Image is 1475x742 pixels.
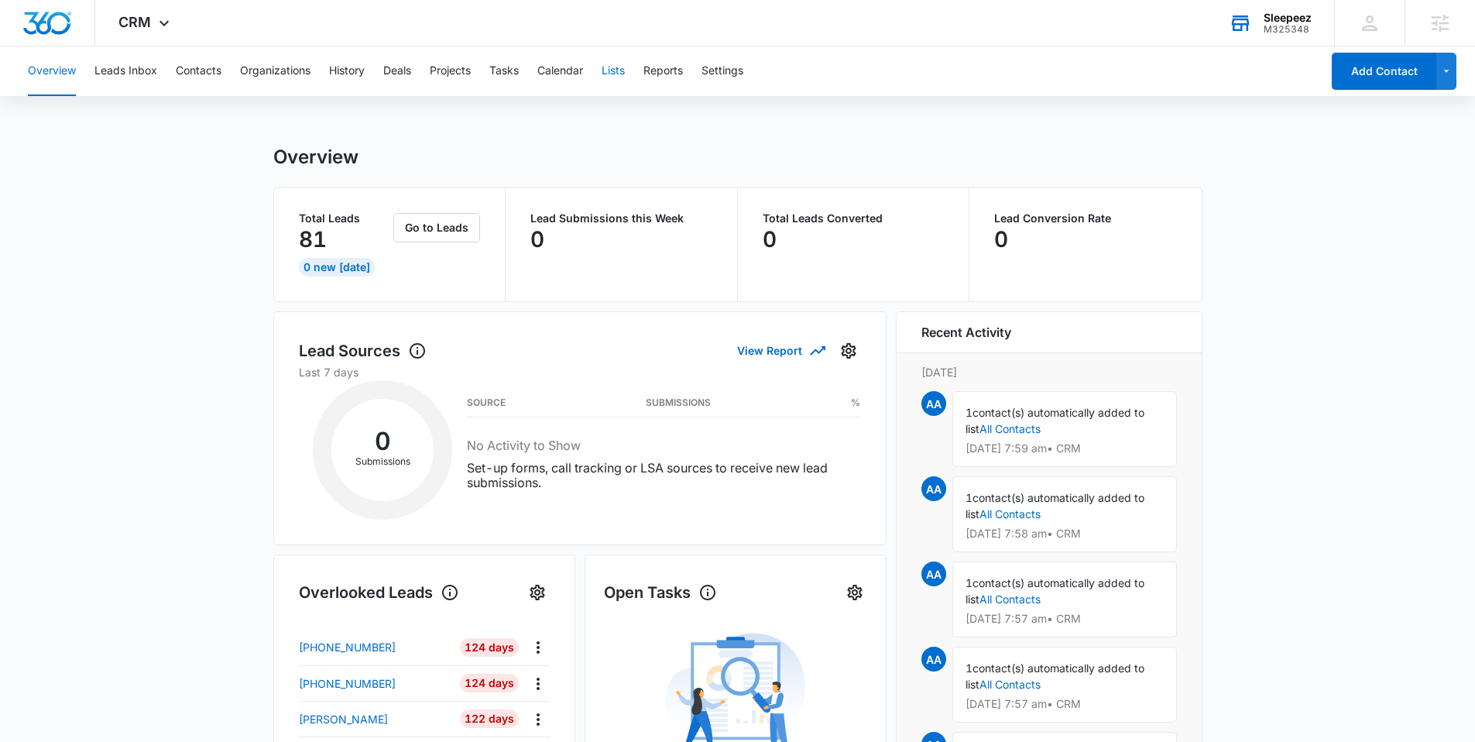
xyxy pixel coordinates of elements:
img: logo_orange.svg [25,25,37,37]
button: Actions [526,707,550,731]
img: tab_domain_overview_orange.svg [42,90,54,102]
p: Lead Conversion Rate [994,213,1177,224]
span: 1 [966,661,972,675]
button: Calendar [537,46,583,96]
p: Submissions [331,455,434,469]
div: 124 Days [460,638,519,657]
button: Overview [28,46,76,96]
span: contact(s) automatically added to list [966,491,1144,520]
h2: 0 [331,431,434,452]
a: All Contacts [979,507,1041,520]
img: website_grey.svg [25,40,37,53]
p: [PHONE_NUMBER] [299,639,396,655]
button: History [329,46,365,96]
p: Total Leads Converted [763,213,945,224]
p: 0 [763,227,777,252]
span: 1 [966,491,972,504]
p: Set-up forms, call tracking or LSA sources to receive new lead submissions. [467,461,860,490]
button: Actions [526,635,550,659]
p: Total Leads [299,213,391,224]
button: Projects [430,46,471,96]
button: Leads Inbox [94,46,157,96]
button: Settings [525,580,550,605]
button: Lists [602,46,625,96]
span: AA [921,391,946,416]
p: [DATE] 7:58 am • CRM [966,528,1164,539]
p: [PHONE_NUMBER] [299,675,396,692]
div: account name [1264,12,1312,24]
p: 81 [299,227,327,252]
p: [PERSON_NAME] [299,711,388,727]
h1: Open Tasks [604,581,717,604]
div: 122 Days [460,709,519,728]
p: 0 [994,227,1008,252]
button: Reports [643,46,683,96]
button: Organizations [240,46,310,96]
a: All Contacts [979,678,1041,691]
h3: Source [467,399,506,407]
h6: Recent Activity [921,323,1011,342]
button: Add Contact [1332,53,1436,90]
div: Keywords by Traffic [171,91,261,101]
button: Tasks [489,46,519,96]
p: Last 7 days [299,364,861,380]
button: Actions [526,672,550,696]
h1: Overview [273,146,358,169]
p: [DATE] 7:57 am • CRM [966,613,1164,624]
span: AA [921,476,946,501]
button: Settings [842,580,867,605]
span: contact(s) automatically added to list [966,406,1144,435]
span: contact(s) automatically added to list [966,576,1144,606]
h1: Lead Sources [299,339,427,362]
button: Settings [701,46,743,96]
p: [DATE] 7:57 am • CRM [966,699,1164,709]
p: Lead Submissions this Week [530,213,712,224]
h3: No Activity to Show [467,436,860,455]
button: Deals [383,46,411,96]
div: v 4.0.25 [43,25,76,37]
a: All Contacts [979,422,1041,435]
div: 124 Days [460,674,519,692]
div: Domain: [DOMAIN_NAME] [40,40,170,53]
div: 0 New [DATE] [299,258,375,277]
span: contact(s) automatically added to list [966,661,1144,691]
span: 1 [966,576,972,589]
div: account id [1264,24,1312,35]
a: All Contacts [979,593,1041,606]
h3: Submissions [646,399,711,407]
button: View Report [737,337,824,364]
span: AA [921,562,946,586]
p: 0 [530,227,544,252]
button: Go to Leads [393,213,480,242]
a: Go to Leads [393,221,480,234]
h1: Overlooked Leads [299,581,459,604]
button: Contacts [176,46,221,96]
p: [DATE] [921,364,1177,380]
div: Domain Overview [59,91,139,101]
span: CRM [118,14,151,30]
p: [DATE] 7:59 am • CRM [966,443,1164,454]
button: Settings [836,338,861,363]
span: 1 [966,406,972,419]
a: [PHONE_NUMBER] [299,675,456,692]
span: AA [921,647,946,672]
a: [PERSON_NAME] [299,711,456,727]
h3: % [851,399,860,407]
img: tab_keywords_by_traffic_grey.svg [154,90,166,102]
a: [PHONE_NUMBER] [299,639,456,655]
